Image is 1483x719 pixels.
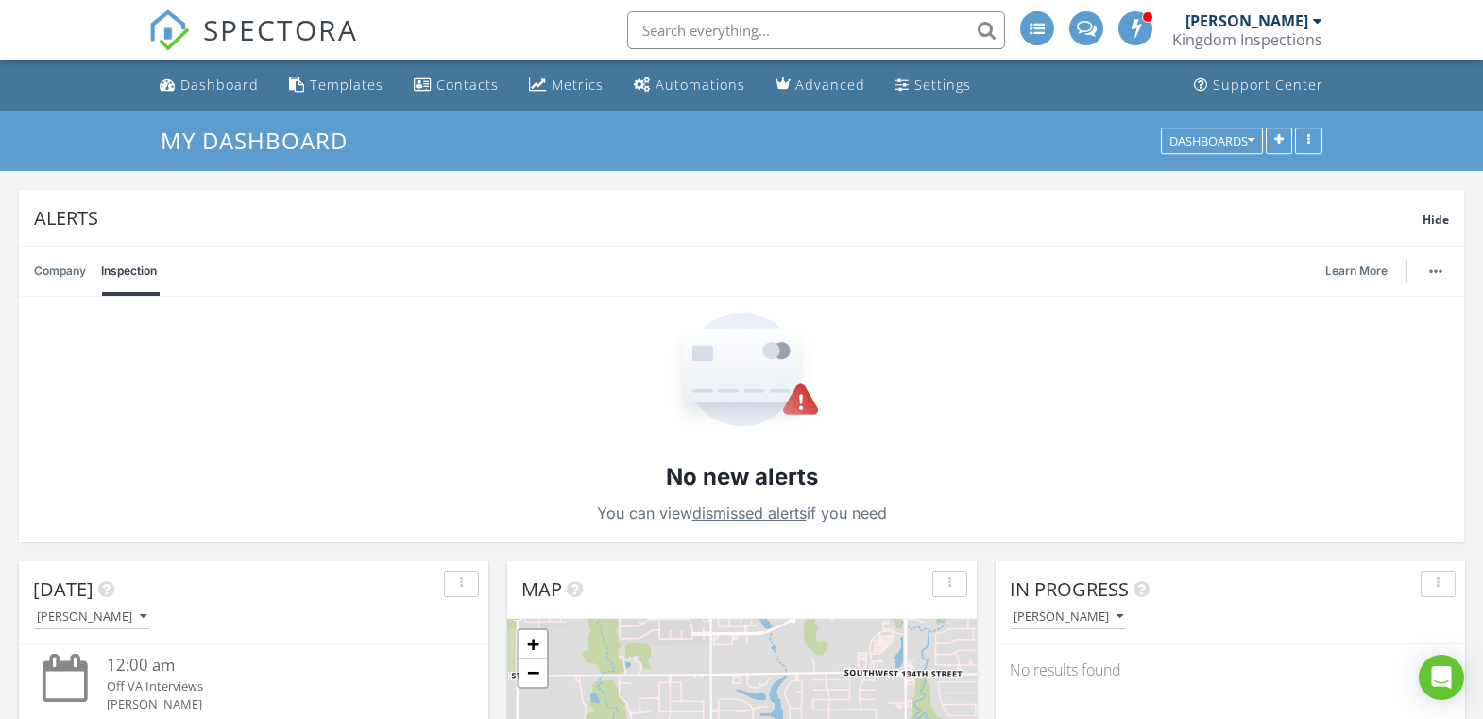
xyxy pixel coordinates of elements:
[519,630,547,659] a: Zoom in
[1186,68,1331,103] a: Support Center
[521,576,562,602] span: Map
[768,68,873,103] a: Advanced
[692,504,807,522] a: dismissed alerts
[1161,128,1263,154] button: Dashboards
[107,677,437,695] div: Off VA Interviews
[1014,610,1123,624] div: [PERSON_NAME]
[663,313,820,431] img: Empty State
[627,11,1005,49] input: Search everything...
[597,500,887,526] p: You can view if you need
[101,247,157,296] a: Inspection
[406,68,506,103] a: Contacts
[1172,30,1322,49] div: Kingdom Inspections
[1169,134,1254,147] div: Dashboards
[180,76,259,94] div: Dashboard
[148,26,358,65] a: SPECTORA
[888,68,979,103] a: Settings
[996,644,1465,695] div: No results found
[107,695,437,713] div: [PERSON_NAME]
[1419,655,1464,700] div: Open Intercom Messenger
[33,576,94,602] span: [DATE]
[519,659,547,687] a: Zoom out
[161,125,364,156] a: My Dashboard
[795,76,865,94] div: Advanced
[310,76,384,94] div: Templates
[33,605,150,630] button: [PERSON_NAME]
[1213,76,1323,94] div: Support Center
[521,68,611,103] a: Metrics
[1423,212,1449,228] span: Hide
[281,68,391,103] a: Templates
[666,461,818,493] h2: No new alerts
[152,68,266,103] a: Dashboard
[203,9,358,49] span: SPECTORA
[656,76,745,94] div: Automations
[1325,262,1399,281] a: Learn More
[37,610,146,624] div: [PERSON_NAME]
[148,9,190,51] img: The Best Home Inspection Software - Spectora
[34,247,86,296] a: Company
[552,76,604,94] div: Metrics
[626,68,753,103] a: Automations (Advanced)
[914,76,971,94] div: Settings
[436,76,499,94] div: Contacts
[1010,576,1129,602] span: In Progress
[107,654,437,677] div: 12:00 am
[1010,605,1127,630] button: [PERSON_NAME]
[34,205,1423,231] div: Alerts
[1429,269,1442,273] img: ellipsis-632cfdd7c38ec3a7d453.svg
[1185,11,1308,30] div: [PERSON_NAME]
